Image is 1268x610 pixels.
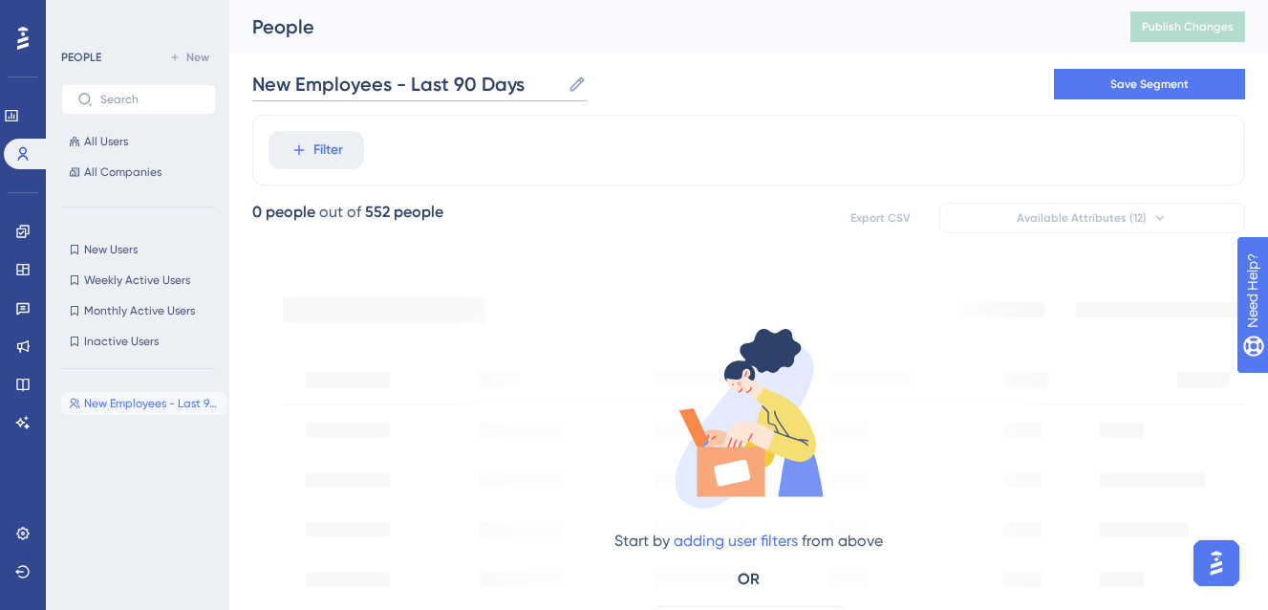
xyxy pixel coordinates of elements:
button: Available Attributes (12) [939,203,1245,233]
button: New Employees - Last 90 Days [61,392,227,415]
iframe: UserGuiding AI Assistant Launcher [1188,534,1245,592]
input: Segment Name [252,71,560,98]
span: Publish Changes [1142,19,1234,34]
div: OR [738,568,760,591]
span: All Companies [84,164,161,180]
button: Publish Changes [1130,11,1245,42]
button: New Users [61,238,216,261]
span: All Users [84,134,128,149]
span: Inactive Users [84,334,159,349]
button: Inactive Users [61,330,216,353]
div: out of [319,201,361,224]
span: Filter [313,139,343,162]
button: All Companies [61,161,216,184]
a: adding user filters [674,532,798,550]
span: Export CSV [850,210,911,226]
span: New [186,50,209,65]
button: Export CSV [832,203,928,233]
span: New Users [84,242,138,257]
span: Weekly Active Users [84,272,190,288]
span: Need Help? [45,5,119,28]
button: Save Segment [1054,69,1245,99]
input: Search [100,93,200,106]
div: People [252,13,1083,40]
span: Monthly Active Users [84,303,195,318]
div: Start by from above [614,530,883,553]
span: Available Attributes (12) [1017,210,1147,226]
button: New [162,46,216,69]
button: Monthly Active Users [61,299,216,322]
div: PEOPLE [61,50,101,65]
button: All Users [61,130,216,153]
span: New Employees - Last 90 Days [84,396,220,411]
button: Weekly Active Users [61,269,216,292]
span: Save Segment [1110,76,1189,92]
button: Filter [269,131,364,169]
div: 552 people [365,201,443,224]
div: 0 people [252,201,315,224]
